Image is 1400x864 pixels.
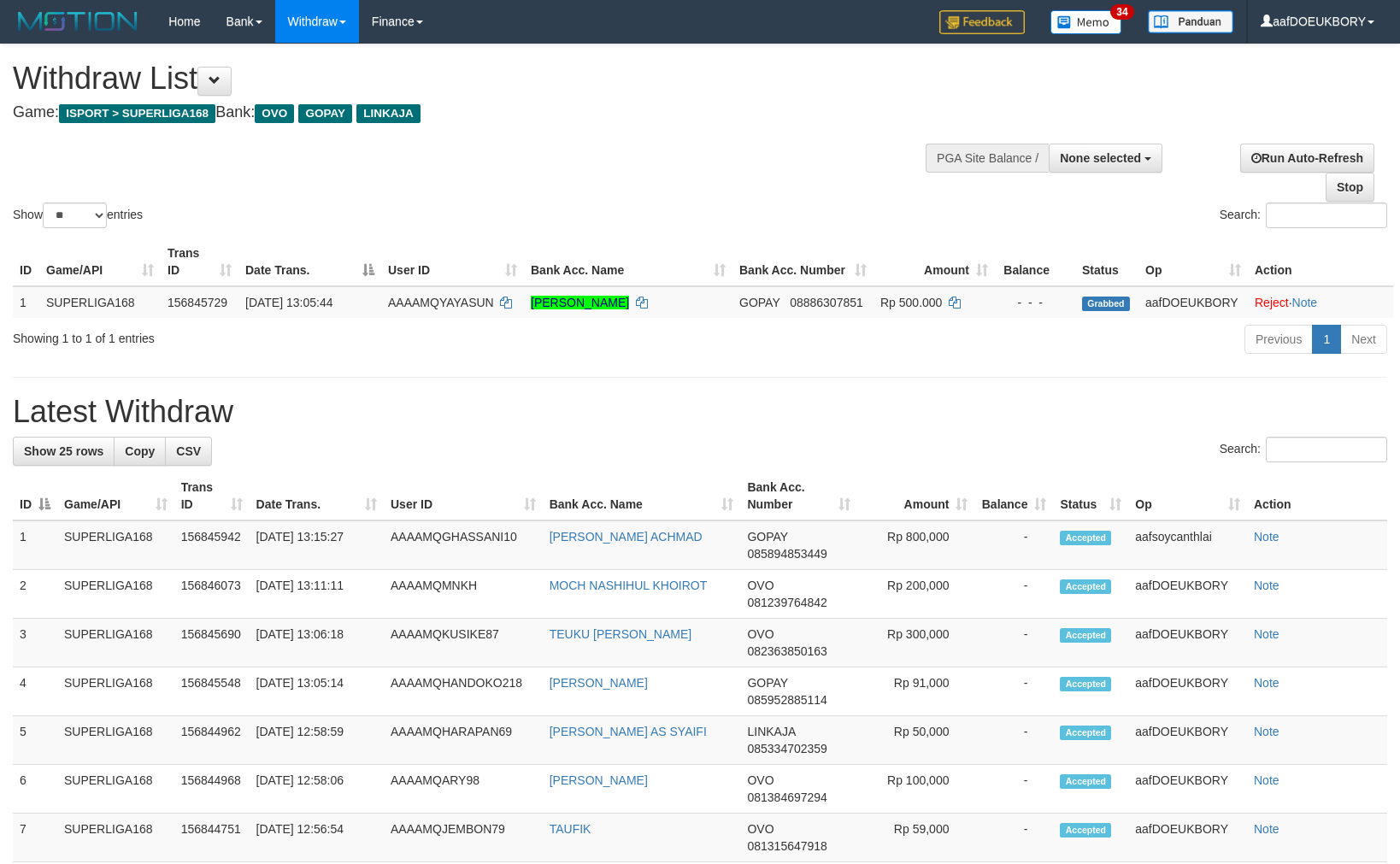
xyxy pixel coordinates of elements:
span: 34 [1110,4,1133,20]
td: 156844751 [174,814,250,862]
td: SUPERLIGA168 [57,814,174,862]
td: [DATE] 12:56:54 [250,814,384,862]
span: Accepted [1060,726,1111,740]
td: SUPERLIGA168 [57,570,174,619]
td: Rp 59,000 [857,814,974,862]
span: Copy [125,444,155,458]
button: None selected [1049,144,1162,173]
td: aafDOEUKBORY [1138,286,1248,318]
span: Show 25 rows [24,444,103,458]
th: User ID: activate to sort column ascending [381,238,524,286]
td: Rp 100,000 [857,765,974,814]
span: Copy 081239764842 to clipboard [747,596,826,609]
td: 156845690 [174,619,250,667]
td: Rp 800,000 [857,520,974,570]
div: PGA Site Balance / [926,144,1049,173]
a: [PERSON_NAME] [550,676,648,690]
span: Accepted [1060,579,1111,594]
span: GOPAY [298,104,352,123]
td: Rp 50,000 [857,716,974,765]
td: AAAAMQJEMBON79 [384,814,543,862]
span: LINKAJA [747,725,795,738]
td: AAAAMQHANDOKO218 [384,667,543,716]
label: Search: [1220,203,1387,228]
td: aafDOEUKBORY [1128,765,1247,814]
td: 6 [13,765,57,814]
td: 156845548 [174,667,250,716]
span: Copy 085952885114 to clipboard [747,693,826,707]
select: Showentries [43,203,107,228]
td: [DATE] 12:58:59 [250,716,384,765]
a: Run Auto-Refresh [1240,144,1374,173]
td: - [974,667,1053,716]
span: OVO [747,822,774,836]
th: Op: activate to sort column ascending [1128,472,1247,520]
span: Copy 081315647918 to clipboard [747,839,826,853]
th: Bank Acc. Name: activate to sort column ascending [524,238,732,286]
input: Search: [1266,203,1387,228]
span: OVO [255,104,294,123]
td: AAAAMQARY98 [384,765,543,814]
a: Note [1254,676,1279,690]
a: Note [1292,296,1318,309]
th: Status [1075,238,1138,286]
span: Accepted [1060,823,1111,838]
td: 7 [13,814,57,862]
td: 4 [13,667,57,716]
img: MOTION_logo.png [13,9,143,34]
img: panduan.png [1148,10,1233,33]
a: TEUKU [PERSON_NAME] [550,627,691,641]
span: Grabbed [1082,297,1130,311]
td: Rp 200,000 [857,570,974,619]
th: Action [1248,238,1393,286]
th: Bank Acc. Number: activate to sort column ascending [732,238,874,286]
th: Status: activate to sort column ascending [1053,472,1128,520]
td: 2 [13,570,57,619]
a: Note [1254,627,1279,641]
th: Trans ID: activate to sort column ascending [161,238,238,286]
td: aafsoycanthlai [1128,520,1247,570]
td: - [974,520,1053,570]
h1: Withdraw List [13,62,916,96]
th: Trans ID: activate to sort column ascending [174,472,250,520]
td: SUPERLIGA168 [57,619,174,667]
td: - [974,570,1053,619]
td: [DATE] 12:58:06 [250,765,384,814]
span: GOPAY [747,530,787,544]
a: [PERSON_NAME] [531,296,629,309]
td: 5 [13,716,57,765]
td: 156846073 [174,570,250,619]
a: Copy [114,437,166,466]
td: SUPERLIGA168 [57,520,174,570]
div: - - - [1002,294,1068,311]
span: Accepted [1060,774,1111,789]
span: Copy 08886307851 to clipboard [790,296,863,309]
span: Accepted [1060,628,1111,643]
td: AAAAMQKUSIKE87 [384,619,543,667]
span: OVO [747,579,774,592]
img: Button%20Memo.svg [1050,10,1122,34]
th: Action [1247,472,1387,520]
span: [DATE] 13:05:44 [245,296,332,309]
th: Balance: activate to sort column ascending [974,472,1053,520]
td: 156844968 [174,765,250,814]
td: [DATE] 13:05:14 [250,667,384,716]
h4: Game: Bank: [13,104,916,121]
th: Date Trans.: activate to sort column descending [238,238,381,286]
th: Balance [995,238,1075,286]
td: · [1248,286,1393,318]
th: Op: activate to sort column ascending [1138,238,1248,286]
td: - [974,716,1053,765]
a: Note [1254,579,1279,592]
a: MOCH NASHIHUL KHOIROT [550,579,708,592]
td: 156845942 [174,520,250,570]
span: Copy 081384697294 to clipboard [747,791,826,804]
a: [PERSON_NAME] ACHMAD [550,530,703,544]
td: AAAAMQGHASSANI10 [384,520,543,570]
th: Bank Acc. Number: activate to sort column ascending [740,472,857,520]
td: - [974,619,1053,667]
td: 1 [13,520,57,570]
span: GOPAY [739,296,779,309]
td: Rp 300,000 [857,619,974,667]
td: [DATE] 13:06:18 [250,619,384,667]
